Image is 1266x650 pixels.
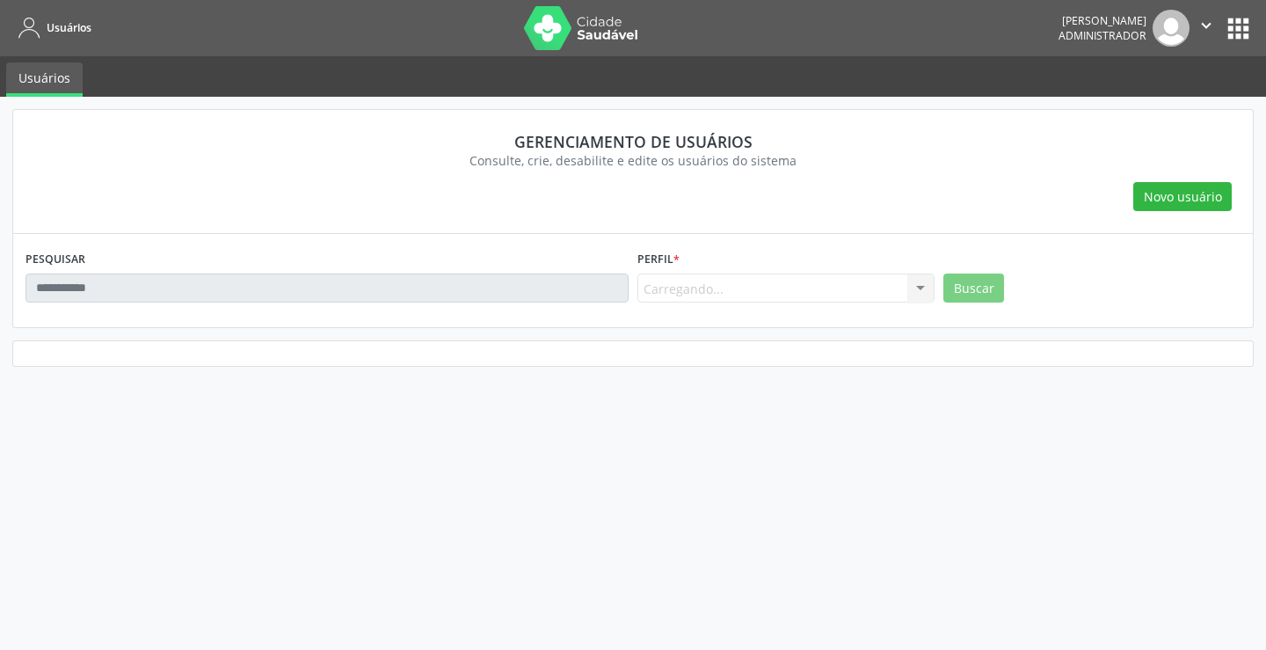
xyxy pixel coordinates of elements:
[1144,187,1222,206] span: Novo usuário
[38,132,1228,151] div: Gerenciamento de usuários
[25,246,85,274] label: PESQUISAR
[47,20,91,35] span: Usuários
[943,274,1004,303] button: Buscar
[1059,13,1146,28] div: [PERSON_NAME]
[1223,13,1254,44] button: apps
[1059,28,1146,43] span: Administrador
[12,13,91,42] a: Usuários
[1197,16,1216,35] i: 
[637,246,680,274] label: Perfil
[1190,10,1223,47] button: 
[1153,10,1190,47] img: img
[1133,182,1232,212] button: Novo usuário
[6,62,83,97] a: Usuários
[38,151,1228,170] div: Consulte, crie, desabilite e edite os usuários do sistema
